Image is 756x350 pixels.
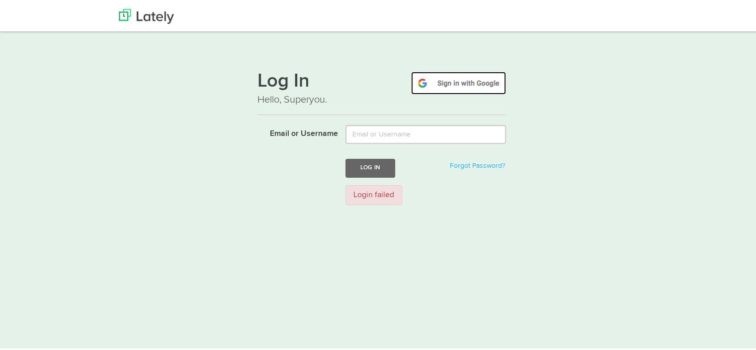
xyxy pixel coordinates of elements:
[345,184,402,204] div: Login failed
[119,7,174,22] img: Lately
[345,157,395,176] button: Log In
[411,70,506,93] img: google-signin.png
[257,70,506,91] h1: Log In
[345,123,506,142] input: Email or Username
[250,123,338,138] label: Email or Username
[450,161,505,168] a: Forgot Password?
[257,91,506,106] p: Hello, Superyou.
